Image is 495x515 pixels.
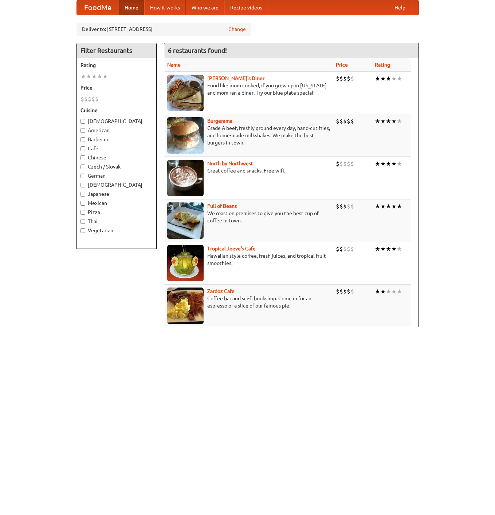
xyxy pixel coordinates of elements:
[397,160,402,168] li: ★
[336,245,339,253] li: $
[347,75,350,83] li: $
[80,137,85,142] input: Barbecue
[80,84,153,91] h5: Price
[386,160,391,168] li: ★
[77,43,156,58] h4: Filter Restaurants
[336,117,339,125] li: $
[80,155,85,160] input: Chinese
[339,75,343,83] li: $
[224,0,268,15] a: Recipe videos
[375,160,380,168] li: ★
[343,245,347,253] li: $
[119,0,144,15] a: Home
[336,202,339,210] li: $
[336,288,339,296] li: $
[80,219,85,224] input: Thai
[80,163,153,170] label: Czech / Slovak
[80,62,153,69] h5: Rating
[88,95,91,103] li: $
[80,154,153,161] label: Chinese
[380,245,386,253] li: ★
[80,190,153,198] label: Japanese
[91,72,97,80] li: ★
[76,23,251,36] div: Deliver to: [STREET_ADDRESS]
[80,172,153,179] label: German
[391,75,397,83] li: ★
[339,245,343,253] li: $
[391,117,397,125] li: ★
[347,160,350,168] li: $
[167,167,330,174] p: Great coffee and snacks. Free wifi.
[386,202,391,210] li: ★
[375,117,380,125] li: ★
[80,136,153,143] label: Barbecue
[386,75,391,83] li: ★
[167,245,204,281] img: jeeves.jpg
[397,117,402,125] li: ★
[350,117,354,125] li: $
[336,62,348,68] a: Price
[168,47,227,54] ng-pluralize: 6 restaurants found!
[80,174,85,178] input: German
[80,128,85,133] input: American
[86,72,91,80] li: ★
[80,165,85,169] input: Czech / Slovak
[102,72,108,80] li: ★
[186,0,224,15] a: Who we are
[84,95,88,103] li: $
[386,117,391,125] li: ★
[343,160,347,168] li: $
[80,145,153,152] label: Cafe
[167,82,330,96] p: Food like mom cooked, if you grew up in [US_STATE] and mom ran a diner. Try our blue plate special!
[350,202,354,210] li: $
[375,62,390,68] a: Rating
[80,72,86,80] li: ★
[80,107,153,114] h5: Cuisine
[80,210,85,215] input: Pizza
[80,192,85,197] input: Japanese
[391,245,397,253] li: ★
[343,202,347,210] li: $
[80,95,84,103] li: $
[375,75,380,83] li: ★
[380,75,386,83] li: ★
[207,161,253,166] b: North by Northwest
[80,201,85,206] input: Mexican
[80,181,153,189] label: [DEMOGRAPHIC_DATA]
[350,245,354,253] li: $
[350,160,354,168] li: $
[339,288,343,296] li: $
[80,227,153,234] label: Vegetarian
[91,95,95,103] li: $
[343,75,347,83] li: $
[80,146,85,151] input: Cafe
[167,295,330,309] p: Coffee bar and sci-fi bookshop. Come in for an espresso or a slice of our famous pie.
[380,202,386,210] li: ★
[389,0,411,15] a: Help
[80,218,153,225] label: Thai
[167,160,204,196] img: north.jpg
[397,75,402,83] li: ★
[350,288,354,296] li: $
[228,25,246,33] a: Change
[97,72,102,80] li: ★
[167,210,330,224] p: We roast on premises to give you the best cup of coffee in town.
[350,75,354,83] li: $
[207,118,232,124] a: Burgerama
[397,245,402,253] li: ★
[80,183,85,187] input: [DEMOGRAPHIC_DATA]
[391,288,397,296] li: ★
[167,288,204,324] img: zardoz.jpg
[207,246,256,251] a: Tropical Jeeve's Cafe
[375,202,380,210] li: ★
[380,117,386,125] li: ★
[375,245,380,253] li: ★
[77,0,119,15] a: FoodMe
[336,160,339,168] li: $
[391,160,397,168] li: ★
[80,118,153,125] label: [DEMOGRAPHIC_DATA]
[347,202,350,210] li: $
[207,203,237,209] a: Full of Beans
